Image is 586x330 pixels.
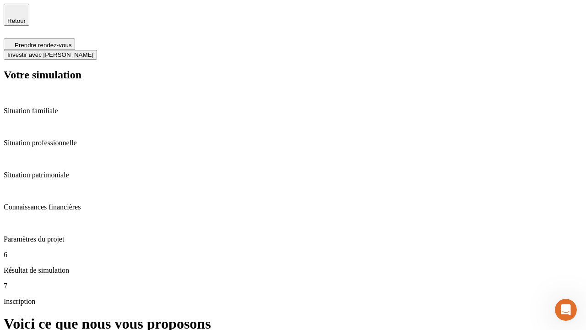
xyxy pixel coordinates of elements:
[7,51,93,58] span: Investir avec [PERSON_NAME]
[4,282,582,290] p: 7
[4,4,29,26] button: Retour
[4,251,582,259] p: 6
[7,17,26,24] span: Retour
[15,42,71,49] span: Prendre rendez-vous
[555,299,577,321] iframe: Intercom live chat
[4,235,582,243] p: Paramètres du projet
[4,38,75,50] button: Prendre rendez-vous
[4,50,97,60] button: Investir avec [PERSON_NAME]
[4,69,582,81] h2: Votre simulation
[4,266,582,275] p: Résultat de simulation
[4,171,582,179] p: Situation patrimoniale
[4,139,582,147] p: Situation professionnelle
[4,203,582,211] p: Connaissances financières
[4,297,582,306] p: Inscription
[4,107,582,115] p: Situation familiale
